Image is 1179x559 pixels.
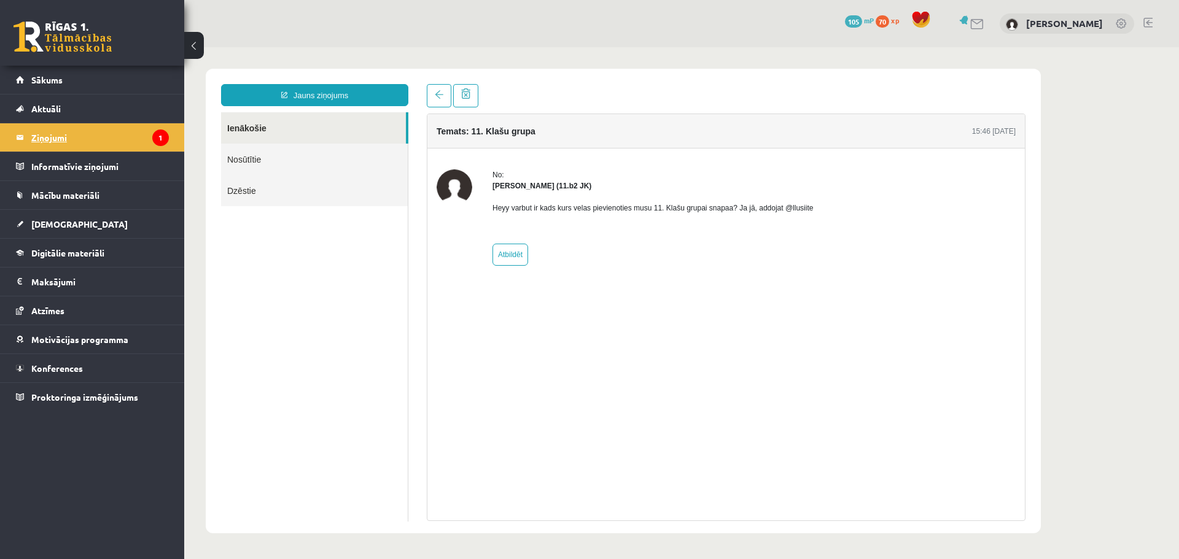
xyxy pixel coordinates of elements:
img: Markuss Orlovs [1006,18,1018,31]
span: xp [891,15,899,25]
span: Aktuāli [31,103,61,114]
span: 70 [876,15,889,28]
a: [PERSON_NAME] [1026,17,1103,29]
a: Aktuāli [16,94,169,123]
span: Digitālie materiāli [31,247,104,258]
legend: Maksājumi [31,268,169,296]
a: Atbildēt [308,196,344,218]
a: 105 mP [845,15,874,25]
span: Konferences [31,363,83,374]
a: Maksājumi [16,268,169,296]
img: Liena Lūsīte [252,122,288,158]
a: Motivācijas programma [16,325,169,353]
span: 105 [845,15,862,28]
p: Heyy varbut ir kads kurs velas pievienoties musu 11. Klašu grupai snapaa? Ja jā, addojat @llusiite [308,155,629,166]
strong: [PERSON_NAME] (11.b2 JK) [308,134,407,143]
a: [DEMOGRAPHIC_DATA] [16,210,169,238]
a: Nosūtītie [37,96,224,128]
legend: Ziņojumi [31,123,169,152]
span: Atzīmes [31,305,64,316]
a: Rīgas 1. Tālmācības vidusskola [14,21,112,52]
span: Sākums [31,74,63,85]
span: Motivācijas programma [31,334,128,345]
legend: Informatīvie ziņojumi [31,152,169,180]
a: Informatīvie ziņojumi [16,152,169,180]
span: Mācību materiāli [31,190,99,201]
a: Digitālie materiāli [16,239,169,267]
a: Dzēstie [37,128,224,159]
a: Konferences [16,354,169,382]
a: Proktoringa izmēģinājums [16,383,169,411]
div: No: [308,122,629,133]
a: Mācību materiāli [16,181,169,209]
a: Atzīmes [16,296,169,325]
a: Ziņojumi1 [16,123,169,152]
a: Jauns ziņojums [37,37,224,59]
i: 1 [152,129,169,146]
h4: Temats: 11. Klašu grupa [252,79,351,89]
span: [DEMOGRAPHIC_DATA] [31,218,128,229]
a: Ienākošie [37,65,222,96]
a: 70 xp [876,15,905,25]
span: Proktoringa izmēģinājums [31,391,138,403]
a: Sākums [16,66,169,94]
span: mP [864,15,874,25]
div: 15:46 [DATE] [788,79,831,90]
